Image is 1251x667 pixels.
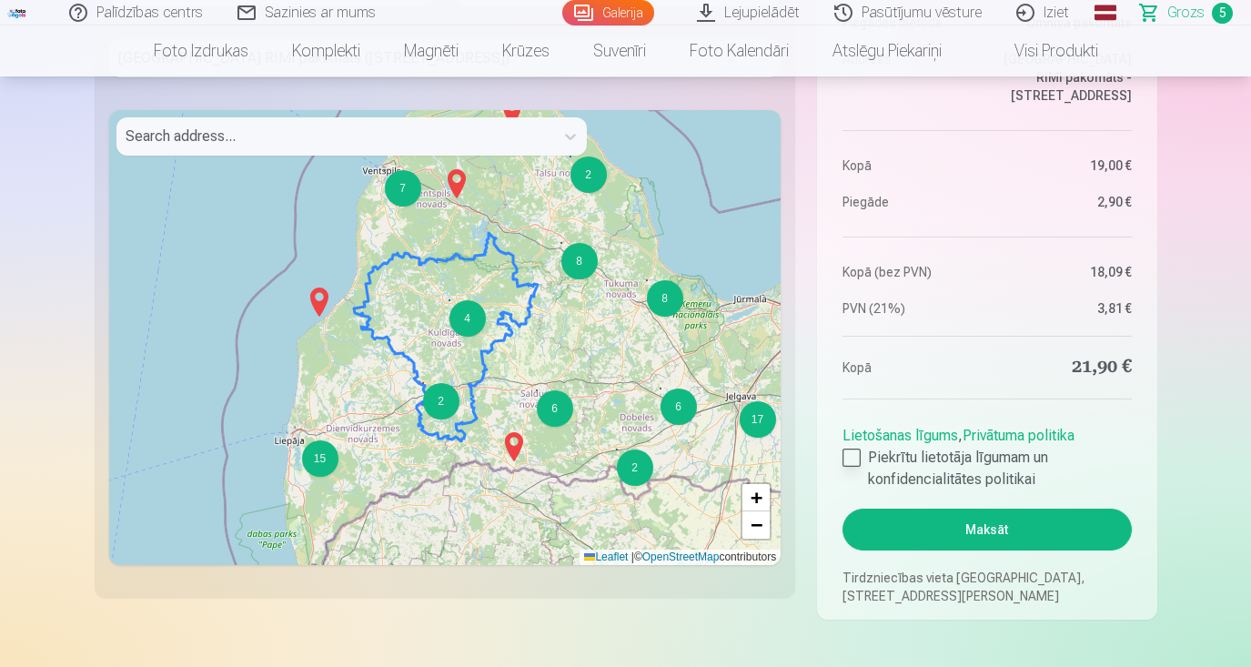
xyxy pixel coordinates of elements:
[739,400,741,402] div: 17
[996,299,1132,318] dd: 3,81 €
[499,425,529,469] img: Marker
[742,511,770,539] a: Zoom out
[1212,3,1233,24] span: 5
[842,157,978,175] dt: Kopā
[842,355,978,380] dt: Kopā
[571,25,668,76] a: Suvenīri
[132,25,270,76] a: Foto izdrukas
[842,193,978,211] dt: Piegāde
[422,382,424,384] div: 2
[442,162,471,206] img: Marker
[996,355,1132,380] dd: 21,90 €
[646,279,648,281] div: 8
[647,280,683,317] div: 8
[842,299,978,318] dt: PVN (21%)
[1167,2,1205,24] span: Grozs
[302,440,338,477] div: 15
[561,243,598,279] div: 8
[996,193,1132,211] dd: 2,90 €
[449,299,450,301] div: 4
[740,401,776,438] div: 17
[570,156,571,157] div: 2
[498,90,527,134] img: Marker
[996,157,1132,175] dd: 19,00 €
[384,169,386,171] div: 7
[668,25,811,76] a: Foto kalendāri
[842,263,978,281] dt: Kopā (bez PVN)
[842,427,958,444] a: Lietošanas līgums
[536,389,538,391] div: 6
[842,447,1131,490] label: Piekrītu lietotāja līgumam un konfidencialitātes politikai
[584,551,628,563] a: Leaflet
[842,418,1131,490] div: ,
[742,484,770,511] a: Zoom in
[631,551,634,563] span: |
[642,551,720,563] a: OpenStreetMap
[842,50,978,105] dt: Address
[842,509,1131,551] button: Maksāt
[385,170,421,207] div: 7
[570,157,607,193] div: 2
[305,280,334,324] img: Marker
[842,569,1131,605] p: Tirdzniecības vieta [GEOGRAPHIC_DATA], [STREET_ADDRESS][PERSON_NAME]
[301,440,303,441] div: 15
[811,25,963,76] a: Atslēgu piekariņi
[661,389,697,425] div: 6
[480,25,571,76] a: Krūzes
[996,50,1132,105] dd: [GEOGRAPHIC_DATA] RIMI pakomāts - [STREET_ADDRESS]
[963,427,1074,444] a: Privātuma politika
[382,25,480,76] a: Magnēti
[660,388,661,389] div: 6
[751,486,762,509] span: +
[963,25,1120,76] a: Visi produkti
[270,25,382,76] a: Komplekti
[537,390,573,427] div: 6
[580,550,781,565] div: © contributors
[996,263,1132,281] dd: 18,09 €
[616,449,618,450] div: 2
[423,383,459,419] div: 2
[7,7,27,18] img: /fa1
[560,242,562,244] div: 8
[751,513,762,536] span: −
[617,450,653,486] div: 2
[449,300,486,337] div: 4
